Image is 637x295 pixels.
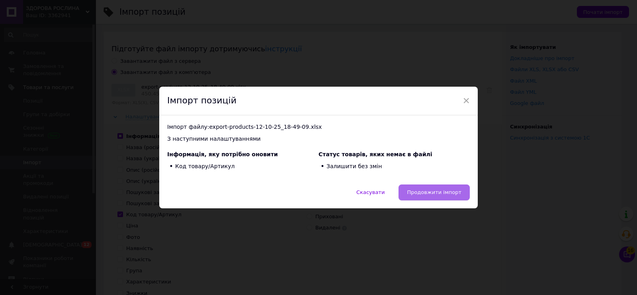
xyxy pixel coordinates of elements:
span: Скасувати [356,189,385,195]
div: Імпорт позицій [159,87,478,115]
button: Продовжити імпорт [399,184,470,200]
li: Код товару/Артикул [167,161,318,171]
span: Продовжити імпорт [407,189,461,195]
span: Статус товарів, яких немає в файлі [318,151,432,157]
div: Імпорт файлу: export-products-12-10-25_18-49-09.xlsx [167,123,470,131]
button: Скасувати [348,184,393,200]
span: Інформація, яку потрібно оновити [167,151,278,157]
li: Залишити без змін [318,161,470,171]
div: З наступними налаштуваннями [167,135,470,143]
span: × [463,94,470,107]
